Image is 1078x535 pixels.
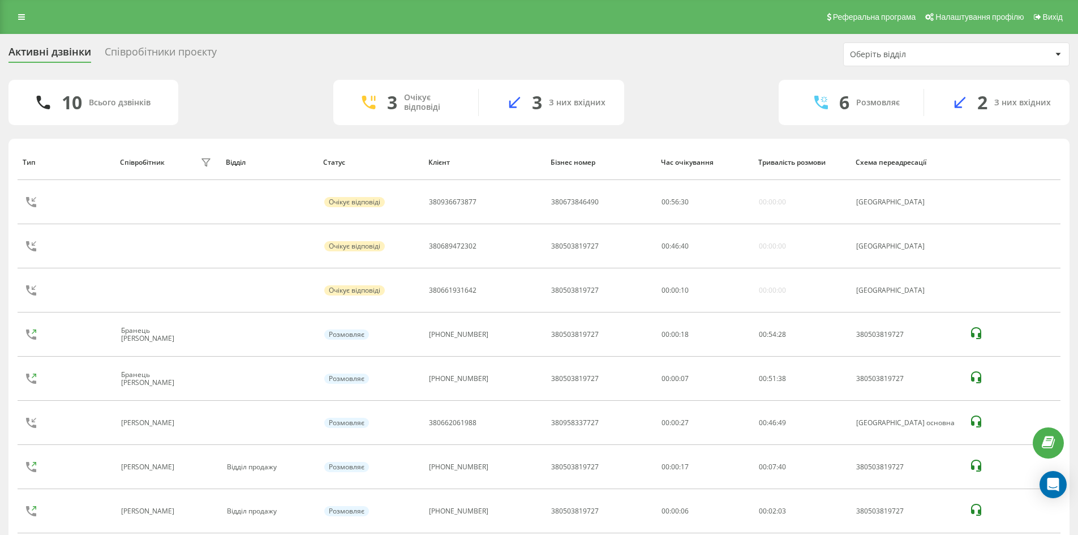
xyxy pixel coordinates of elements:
div: 380503819727 [856,507,957,515]
div: Очікує відповіді [324,241,385,251]
div: 2 [977,92,987,113]
div: 3 [532,92,542,113]
span: 46 [768,418,776,427]
div: Тривалість розмови [758,159,845,166]
div: 380936673877 [429,198,476,206]
div: Статус [323,159,418,166]
div: 380503819727 [551,375,599,383]
div: 380958337727 [551,419,599,427]
span: Налаштування профілю [935,12,1024,22]
div: : : [662,198,689,206]
div: 6 [839,92,849,113]
div: Відділ [226,159,312,166]
div: 00:00:07 [662,375,746,383]
div: Тип [23,159,109,166]
div: 00:00:00 [759,242,786,250]
div: 380661931642 [429,286,476,294]
div: З них вхідних [549,98,605,108]
div: : : [662,286,689,294]
span: 00 [759,374,767,383]
div: Схема переадресації [856,159,958,166]
div: Активні дзвінки [8,46,91,63]
div: 380503819727 [551,242,599,250]
div: Клієнт [428,159,540,166]
div: Розмовляє [324,462,369,472]
div: : : [759,463,786,471]
div: 380503819727 [856,375,957,383]
div: Бізнес номер [551,159,650,166]
div: 3 [387,92,397,113]
div: З них вхідних [994,98,1051,108]
div: Час очікування [661,159,748,166]
div: 00:00:00 [759,198,786,206]
div: Розмовляє [324,506,369,516]
div: Розмовляє [324,374,369,384]
div: 380689472302 [429,242,476,250]
span: 28 [778,329,786,339]
div: [PHONE_NUMBER] [429,331,488,339]
div: Розмовляє [856,98,900,108]
div: Співробітник [120,159,165,166]
span: 00 [671,285,679,295]
div: 380503819727 [551,463,599,471]
div: Очікує відповіді [324,197,385,207]
span: 00 [759,506,767,516]
div: [GEOGRAPHIC_DATA] основна [856,419,957,427]
div: Очікує відповіді [404,93,461,112]
span: 40 [778,462,786,472]
div: 380503819727 [856,463,957,471]
span: 38 [778,374,786,383]
div: 00:00:17 [662,463,746,471]
div: Оберіть відділ [850,50,985,59]
div: 380503819727 [551,507,599,515]
div: 380662061988 [429,419,476,427]
div: 00:00:06 [662,507,746,515]
div: [GEOGRAPHIC_DATA] [856,198,957,206]
span: 40 [681,241,689,251]
span: 10 [681,285,689,295]
span: 00 [662,197,669,207]
div: [GEOGRAPHIC_DATA] [856,242,957,250]
div: : : [759,375,786,383]
div: Розмовляє [324,329,369,340]
div: 380503819727 [551,286,599,294]
div: 380503819727 [856,331,957,339]
span: 00 [759,462,767,472]
span: 00 [662,241,669,251]
div: [PERSON_NAME] [121,463,177,471]
div: : : [759,331,786,339]
span: 00 [759,418,767,427]
div: : : [759,419,786,427]
div: [PHONE_NUMBER] [429,375,488,383]
span: 02 [768,506,776,516]
span: 51 [768,374,776,383]
div: [PERSON_NAME] [121,419,177,427]
div: 10 [62,92,82,113]
div: Бранець [PERSON_NAME] [121,371,198,387]
div: Очікує відповіді [324,285,385,296]
span: Вихід [1043,12,1063,22]
div: Всього дзвінків [89,98,151,108]
div: Співробітники проєкту [105,46,217,63]
div: [PHONE_NUMBER] [429,507,488,515]
span: 00 [759,329,767,339]
div: 380673846490 [551,198,599,206]
span: 54 [768,329,776,339]
div: Розмовляє [324,418,369,428]
div: : : [759,507,786,515]
span: 30 [681,197,689,207]
span: 46 [671,241,679,251]
span: 56 [671,197,679,207]
span: 00 [662,285,669,295]
div: 00:00:00 [759,286,786,294]
div: 380503819727 [551,331,599,339]
div: [PERSON_NAME] [121,507,177,515]
span: Реферальна програма [833,12,916,22]
div: Open Intercom Messenger [1040,471,1067,498]
div: Бранець [PERSON_NAME] [121,327,198,343]
div: Відділ продажу [227,507,312,515]
div: 00:00:18 [662,331,746,339]
div: : : [662,242,689,250]
span: 07 [768,462,776,472]
div: [PHONE_NUMBER] [429,463,488,471]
